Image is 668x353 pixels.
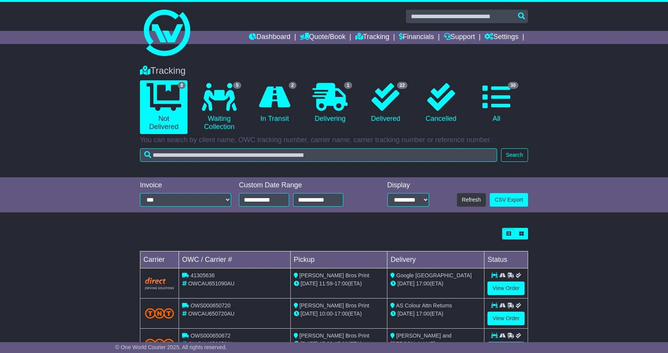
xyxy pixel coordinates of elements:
[300,272,370,278] span: [PERSON_NAME] Bros Print
[140,251,179,268] td: Carrier
[300,302,370,309] span: [PERSON_NAME] Bros Print
[487,312,525,325] a: View Order
[416,311,429,317] span: 17:00
[191,272,215,278] span: 41305636
[355,31,389,44] a: Tracking
[444,31,475,44] a: Support
[115,344,227,350] span: © One World Courier 2025. All rights reserved.
[301,280,318,287] span: [DATE]
[145,339,174,349] img: TNT_Domestic.png
[473,80,520,126] a: 30 All
[306,80,354,126] a: 1 Delivering
[294,310,384,318] div: - (ETA)
[233,82,241,89] span: 5
[334,280,348,287] span: 17:00
[487,282,525,295] a: View Order
[397,311,414,317] span: [DATE]
[396,302,452,309] span: AS Colour Attn Returns
[188,280,235,287] span: OWCAU651090AU
[417,80,465,126] a: Cancelled
[290,251,387,268] td: Pickup
[484,251,528,268] td: Status
[179,251,291,268] td: OWC / Carrier #
[300,31,346,44] a: Quote/Book
[508,82,518,89] span: 30
[195,80,243,134] a: 5 Waiting Collection
[390,333,451,347] span: [PERSON_NAME] and [PERSON_NAME]
[145,277,174,289] img: Direct.png
[484,31,518,44] a: Settings
[396,272,472,278] span: Google [GEOGRAPHIC_DATA]
[140,136,528,144] p: You can search by client name, OWC tracking number, carrier name, carrier tracking number or refe...
[191,302,231,309] span: OWS000650720
[501,148,528,162] button: Search
[188,341,235,347] span: OWCAU650672AU
[319,311,333,317] span: 10:00
[416,280,429,287] span: 17:00
[397,280,414,287] span: [DATE]
[178,82,186,89] span: 8
[251,80,298,126] a: 2 In Transit
[319,280,333,287] span: 11:59
[140,181,231,190] div: Invoice
[140,80,187,134] a: 8 Not Delivered
[289,82,297,89] span: 2
[249,31,290,44] a: Dashboard
[300,333,370,339] span: [PERSON_NAME] Bros Print
[294,280,384,288] div: - (ETA)
[145,308,174,319] img: TNT_Domestic.png
[387,181,429,190] div: Display
[457,193,486,207] button: Refresh
[334,341,348,347] span: 17:00
[399,31,434,44] a: Financials
[188,311,235,317] span: OWCAU650720AU
[390,280,481,288] div: (ETA)
[301,341,318,347] span: [DATE]
[390,310,481,318] div: (ETA)
[136,65,532,76] div: Tracking
[239,181,363,190] div: Custom Date Range
[387,251,484,268] td: Delivery
[191,333,231,339] span: OWS000650672
[362,80,409,126] a: 22 Delivered
[490,193,528,207] a: CSV Export
[334,311,348,317] span: 17:00
[294,340,384,348] div: - (ETA)
[397,82,407,89] span: 22
[301,311,318,317] span: [DATE]
[319,341,333,347] span: 15:39
[344,82,352,89] span: 1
